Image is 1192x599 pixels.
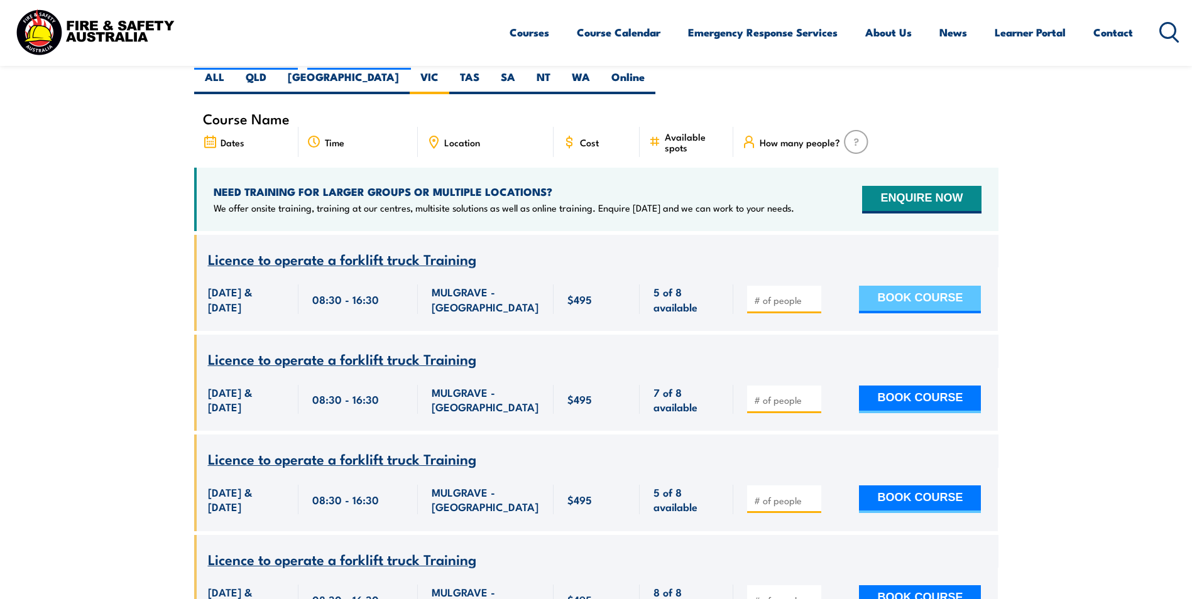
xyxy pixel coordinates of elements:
span: 5 of 8 available [653,284,719,314]
span: Available spots [665,131,724,153]
span: $495 [567,292,592,306]
span: Dates [221,137,244,148]
a: Licence to operate a forklift truck Training [208,252,476,267]
label: NT [526,70,561,94]
span: 08:30 - 16:30 [312,492,379,507]
span: Time [325,137,344,148]
a: Licence to operate a forklift truck Training [208,451,476,467]
span: Licence to operate a forklift truck Training [208,548,476,569]
input: # of people [754,294,817,306]
span: Licence to operate a forklift truck Training [208,248,476,269]
a: About Us [865,16,912,49]
span: Course Name [203,113,290,124]
span: [DATE] & [DATE] [208,385,285,414]
a: Contact [1093,16,1133,49]
a: Course Calendar [577,16,660,49]
span: $495 [567,392,592,406]
label: Online [601,70,655,94]
span: MULGRAVE - [GEOGRAPHIC_DATA] [432,284,540,314]
a: Licence to operate a forklift truck Training [208,552,476,568]
a: Courses [510,16,549,49]
button: BOOK COURSE [859,286,981,313]
a: Emergency Response Services [688,16,838,49]
button: BOOK COURSE [859,485,981,513]
span: $495 [567,492,592,507]
label: SA [490,70,526,94]
button: ENQUIRE NOW [862,186,981,213]
span: [DATE] & [DATE] [208,485,285,514]
a: Learner Portal [995,16,1066,49]
p: We offer onsite training, training at our centres, multisite solutions as well as online training... [214,202,794,214]
span: How many people? [760,137,840,148]
a: News [939,16,967,49]
label: WA [561,70,601,94]
label: TAS [449,70,490,94]
span: Licence to operate a forklift truck Training [208,448,476,469]
span: Licence to operate a forklift truck Training [208,348,476,369]
span: Location [444,137,480,148]
input: # of people [754,394,817,406]
span: MULGRAVE - [GEOGRAPHIC_DATA] [432,385,540,414]
h4: NEED TRAINING FOR LARGER GROUPS OR MULTIPLE LOCATIONS? [214,185,794,198]
span: 08:30 - 16:30 [312,392,379,406]
span: 7 of 8 available [653,385,719,414]
span: 08:30 - 16:30 [312,292,379,306]
label: [GEOGRAPHIC_DATA] [277,70,410,94]
span: [DATE] & [DATE] [208,284,285,314]
button: BOOK COURSE [859,386,981,413]
label: ALL [194,70,235,94]
label: QLD [235,70,277,94]
a: Licence to operate a forklift truck Training [208,352,476,367]
input: # of people [754,494,817,507]
label: VIC [410,70,449,94]
span: MULGRAVE - [GEOGRAPHIC_DATA] [432,485,540,514]
span: Cost [580,137,599,148]
span: 5 of 8 available [653,485,719,514]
